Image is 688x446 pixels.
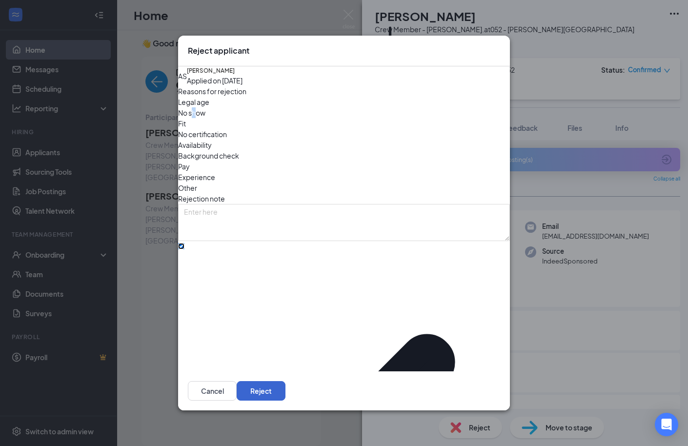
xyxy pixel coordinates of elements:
[187,66,235,75] h5: [PERSON_NAME]
[178,107,205,118] span: No show
[178,172,215,182] span: Experience
[178,161,190,172] span: Pay
[187,75,243,86] div: Applied on [DATE]
[188,381,237,401] button: Cancel
[178,97,209,107] span: Legal age
[178,194,225,203] span: Rejection note
[178,71,187,81] div: AS
[178,150,239,161] span: Background check
[178,140,212,150] span: Availability
[178,129,227,140] span: No certification
[178,118,186,129] span: Fit
[655,413,678,436] div: Open Intercom Messenger
[237,381,285,401] button: Reject
[178,182,197,193] span: Other
[178,87,246,96] span: Reasons for rejection
[188,45,249,56] h3: Reject applicant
